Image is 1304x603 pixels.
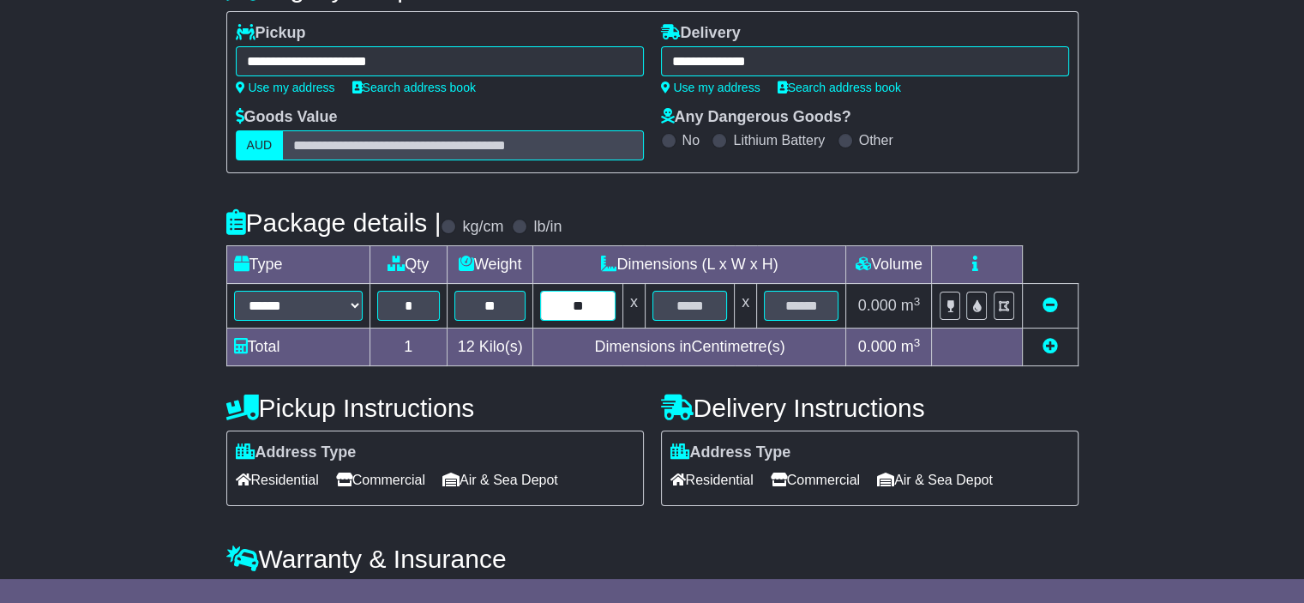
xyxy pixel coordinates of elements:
[778,81,901,94] a: Search address book
[859,132,893,148] label: Other
[858,297,897,314] span: 0.000
[661,394,1079,422] h4: Delivery Instructions
[236,108,338,127] label: Goods Value
[877,467,993,493] span: Air & Sea Depot
[914,336,921,349] sup: 3
[236,467,319,493] span: Residential
[901,297,921,314] span: m
[442,467,558,493] span: Air & Sea Depot
[370,246,447,284] td: Qty
[1043,297,1058,314] a: Remove this item
[447,329,533,366] td: Kilo(s)
[458,338,475,355] span: 12
[901,338,921,355] span: m
[236,130,284,160] label: AUD
[846,246,932,284] td: Volume
[622,284,645,329] td: x
[236,81,335,94] a: Use my address
[447,246,533,284] td: Weight
[226,545,1079,573] h4: Warranty & Insurance
[735,284,757,329] td: x
[352,81,476,94] a: Search address book
[670,443,791,462] label: Address Type
[226,246,370,284] td: Type
[682,132,700,148] label: No
[336,467,425,493] span: Commercial
[914,295,921,308] sup: 3
[226,394,644,422] h4: Pickup Instructions
[533,218,562,237] label: lb/in
[462,218,503,237] label: kg/cm
[226,208,442,237] h4: Package details |
[226,329,370,366] td: Total
[236,24,306,43] label: Pickup
[661,24,741,43] label: Delivery
[733,132,825,148] label: Lithium Battery
[236,443,357,462] label: Address Type
[771,467,860,493] span: Commercial
[1043,338,1058,355] a: Add new item
[661,108,851,127] label: Any Dangerous Goods?
[533,329,846,366] td: Dimensions in Centimetre(s)
[670,467,754,493] span: Residential
[370,329,447,366] td: 1
[533,246,846,284] td: Dimensions (L x W x H)
[661,81,760,94] a: Use my address
[858,338,897,355] span: 0.000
